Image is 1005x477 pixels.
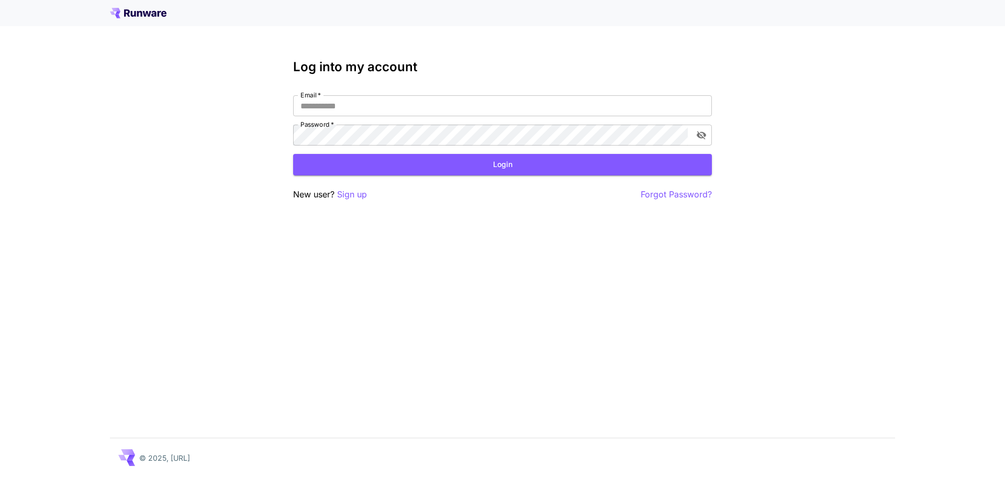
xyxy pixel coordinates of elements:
[692,126,711,145] button: toggle password visibility
[300,120,334,129] label: Password
[293,188,367,201] p: New user?
[139,452,190,463] p: © 2025, [URL]
[293,60,712,74] h3: Log into my account
[641,188,712,201] button: Forgot Password?
[300,91,321,99] label: Email
[293,154,712,175] button: Login
[337,188,367,201] button: Sign up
